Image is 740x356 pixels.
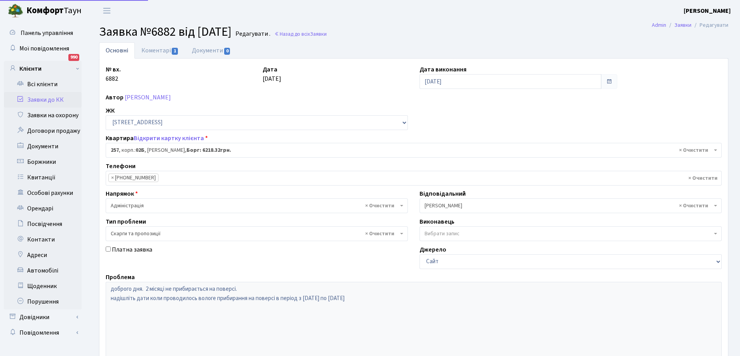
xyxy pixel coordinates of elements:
label: Платна заявка [112,245,152,254]
div: 6882 [100,65,257,89]
span: Таун [26,4,82,17]
a: Коментарі [135,42,185,59]
label: Телефони [106,162,136,171]
span: <b>257</b>, корп.: <b>02Б</b>, Стрішна Юлія Борисівна, <b>Борг: 6218.32грн.</b> [111,146,712,154]
span: Вибрати запис [425,230,460,238]
span: Синельник С.В. [420,198,722,213]
label: № вх. [106,65,121,74]
a: Орендарі [4,201,82,216]
label: Квартира [106,134,208,143]
span: Заявка №6882 від [DATE] [99,23,232,41]
b: 02Б [136,146,145,154]
li: Редагувати [691,21,728,30]
label: Дата [263,65,277,74]
a: Довідники [4,309,82,325]
a: Відкрити картку клієнта [134,134,204,142]
button: Переключити навігацію [97,4,117,17]
span: Скарги та пропозиції [111,230,398,238]
a: Всі клієнти [4,76,82,92]
a: Клієнти [4,61,82,76]
span: Панель управління [21,29,73,37]
label: Автор [106,93,124,102]
label: Відповідальний [420,189,466,198]
a: Посвідчення [4,216,82,232]
div: [DATE] [257,65,414,89]
a: Порушення [4,294,82,309]
span: Скарги та пропозиції [106,226,408,241]
b: [PERSON_NAME] [684,7,731,15]
span: 1 [172,48,178,55]
a: [PERSON_NAME] [125,93,171,102]
a: Боржники [4,154,82,170]
a: Заявки [674,21,691,29]
span: × [111,174,114,182]
span: Заявки [310,30,327,38]
span: Синельник С.В. [425,202,712,210]
label: Напрямок [106,189,138,198]
a: Заявки до КК [4,92,82,108]
a: Повідомлення [4,325,82,340]
small: Редагувати . [234,30,270,38]
li: +380634287418 [108,174,158,182]
label: Проблема [106,273,135,282]
span: Видалити всі елементи [679,146,708,154]
nav: breadcrumb [640,17,740,33]
a: Заявки на охорону [4,108,82,123]
b: Борг: 6218.32грн. [186,146,231,154]
a: Автомобілі [4,263,82,278]
a: Мої повідомлення990 [4,41,82,56]
a: Адреси [4,247,82,263]
img: logo.png [8,3,23,19]
span: Адміністрація [111,202,398,210]
label: Джерело [420,245,446,254]
span: Адміністрація [106,198,408,213]
span: Видалити всі елементи [679,202,708,210]
a: [PERSON_NAME] [684,6,731,16]
b: Комфорт [26,4,64,17]
a: Квитанції [4,170,82,185]
b: 257 [111,146,119,154]
a: Контакти [4,232,82,247]
label: ЖК [106,106,115,115]
label: Дата виконання [420,65,467,74]
span: Мої повідомлення [19,44,69,53]
a: Документи [185,42,237,59]
a: Щоденник [4,278,82,294]
a: Admin [652,21,666,29]
span: Видалити всі елементи [688,174,717,182]
label: Виконавець [420,217,454,226]
span: Видалити всі елементи [365,202,394,210]
div: 990 [68,54,79,61]
span: <b>257</b>, корп.: <b>02Б</b>, Стрішна Юлія Борисівна, <b>Борг: 6218.32грн.</b> [106,143,722,158]
a: Основні [99,42,135,59]
a: Договори продажу [4,123,82,139]
a: Панель управління [4,25,82,41]
a: Особові рахунки [4,185,82,201]
span: Видалити всі елементи [365,230,394,238]
label: Тип проблеми [106,217,146,226]
span: 0 [224,48,230,55]
a: Документи [4,139,82,154]
a: Назад до всіхЗаявки [274,30,327,38]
